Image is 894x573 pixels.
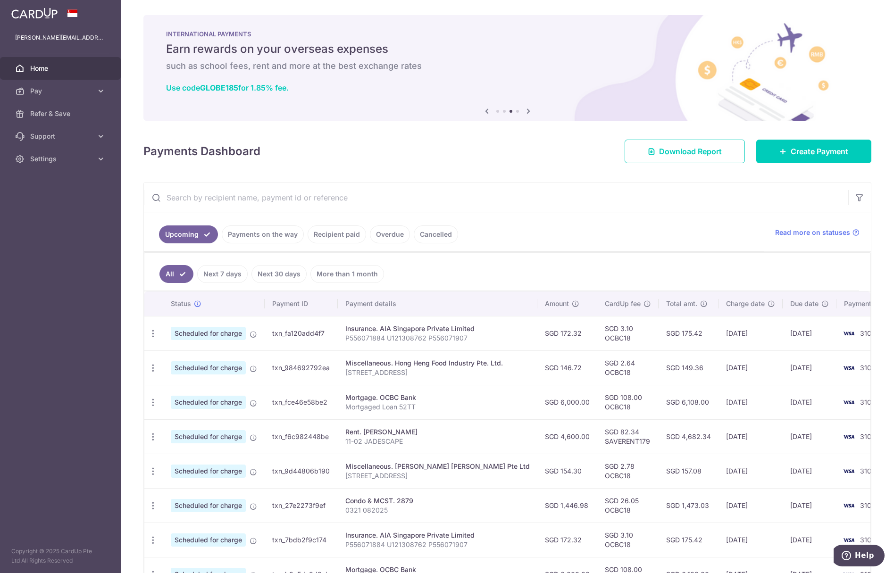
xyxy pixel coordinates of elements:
[265,291,338,316] th: Payment ID
[345,531,530,540] div: Insurance. AIA Singapore Private Limited
[345,471,530,481] p: [STREET_ADDRESS]
[171,465,246,478] span: Scheduled for charge
[726,299,765,308] span: Charge date
[30,132,92,141] span: Support
[15,33,106,42] p: [PERSON_NAME][EMAIL_ADDRESS][DOMAIN_NAME]
[171,299,191,308] span: Status
[30,64,92,73] span: Home
[659,488,719,523] td: SGD 1,473.03
[171,396,246,409] span: Scheduled for charge
[310,265,384,283] a: More than 1 month
[30,86,92,96] span: Pay
[839,328,858,339] img: Bank Card
[839,362,858,374] img: Bank Card
[719,523,783,557] td: [DATE]
[537,316,597,350] td: SGD 172.32
[775,228,850,237] span: Read more on statuses
[265,350,338,385] td: txn_984692792ea
[251,265,307,283] a: Next 30 days
[345,358,530,368] div: Miscellaneous. Hong Heng Food Industry Pte. Ltd.
[659,454,719,488] td: SGD 157.08
[265,316,338,350] td: txn_fa120add4f7
[537,523,597,557] td: SGD 172.32
[545,299,569,308] span: Amount
[659,146,722,157] span: Download Report
[839,465,858,477] img: Bank Card
[345,496,530,506] div: Condo & MCST. 2879
[719,419,783,454] td: [DATE]
[159,265,193,283] a: All
[756,140,871,163] a: Create Payment
[605,299,641,308] span: CardUp fee
[171,533,246,547] span: Scheduled for charge
[159,225,218,243] a: Upcoming
[265,385,338,419] td: txn_fce46e58be2
[222,225,304,243] a: Payments on the way
[265,454,338,488] td: txn_9d44806b190
[171,327,246,340] span: Scheduled for charge
[597,316,659,350] td: SGD 3.10 OCBC18
[265,488,338,523] td: txn_27e2273f9ef
[860,432,876,440] span: 3103
[775,228,860,237] a: Read more on statuses
[860,467,876,475] span: 3103
[597,385,659,419] td: SGD 108.00 OCBC18
[166,60,849,72] h6: such as school fees, rent and more at the best exchange rates
[345,402,530,412] p: Mortgaged Loan 52TT
[345,368,530,377] p: [STREET_ADDRESS]
[783,385,836,419] td: [DATE]
[597,419,659,454] td: SGD 82.34 SAVERENT179
[791,146,848,157] span: Create Payment
[345,393,530,402] div: Mortgage. OCBC Bank
[166,83,289,92] a: Use codeGLOBE185for 1.85% fee.
[597,488,659,523] td: SGD 26.05 OCBC18
[143,15,871,121] img: International Payment Banner
[719,385,783,419] td: [DATE]
[783,454,836,488] td: [DATE]
[308,225,366,243] a: Recipient paid
[345,427,530,437] div: Rent. [PERSON_NAME]
[30,109,92,118] span: Refer & Save
[834,545,885,568] iframe: Opens a widget where you can find more information
[537,385,597,419] td: SGD 6,000.00
[860,329,876,337] span: 3103
[414,225,458,243] a: Cancelled
[171,499,246,512] span: Scheduled for charge
[345,506,530,515] p: 0321 082025
[143,143,260,160] h4: Payments Dashboard
[666,299,697,308] span: Total amt.
[338,291,537,316] th: Payment details
[197,265,248,283] a: Next 7 days
[597,350,659,385] td: SGD 2.64 OCBC18
[537,488,597,523] td: SGD 1,446.98
[537,454,597,488] td: SGD 154.30
[783,350,836,385] td: [DATE]
[860,501,876,509] span: 3103
[166,30,849,38] p: INTERNATIONAL PAYMENTS
[144,183,848,213] input: Search by recipient name, payment id or reference
[783,419,836,454] td: [DATE]
[30,154,92,164] span: Settings
[597,454,659,488] td: SGD 2.78 OCBC18
[537,350,597,385] td: SGD 146.72
[171,361,246,374] span: Scheduled for charge
[659,523,719,557] td: SGD 175.42
[839,500,858,511] img: Bank Card
[839,431,858,442] img: Bank Card
[537,419,597,454] td: SGD 4,600.00
[659,350,719,385] td: SGD 149.36
[345,462,530,471] div: Miscellaneous. [PERSON_NAME] [PERSON_NAME] Pte Ltd
[719,316,783,350] td: [DATE]
[860,364,876,372] span: 3103
[597,523,659,557] td: SGD 3.10 OCBC18
[11,8,58,19] img: CardUp
[783,316,836,350] td: [DATE]
[345,540,530,549] p: P556071884 U121308762 P556071907
[719,488,783,523] td: [DATE]
[783,523,836,557] td: [DATE]
[860,398,876,406] span: 3103
[839,397,858,408] img: Bank Card
[625,140,745,163] a: Download Report
[200,83,238,92] b: GLOBE185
